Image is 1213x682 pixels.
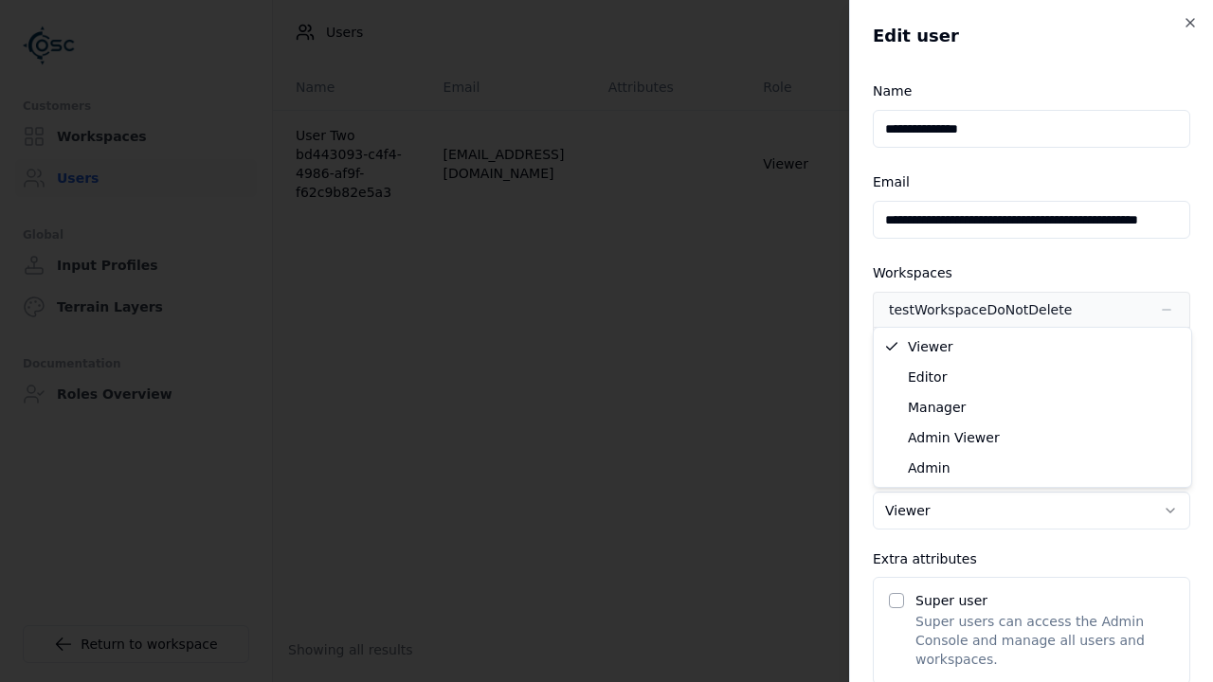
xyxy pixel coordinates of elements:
[908,458,950,477] span: Admin
[889,300,1072,319] div: testWorkspaceDoNotDelete
[908,337,953,356] span: Viewer
[873,552,1190,565] div: Extra attributes
[873,83,912,99] label: Name
[908,428,1000,447] span: Admin Viewer
[873,265,952,280] label: Workspaces
[915,593,987,608] label: Super user
[908,368,947,386] span: Editor
[908,398,966,417] span: Manager
[873,23,1190,49] h2: Edit user
[873,174,910,189] label: Email
[915,612,1174,669] p: Super users can access the Admin Console and manage all users and workspaces.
